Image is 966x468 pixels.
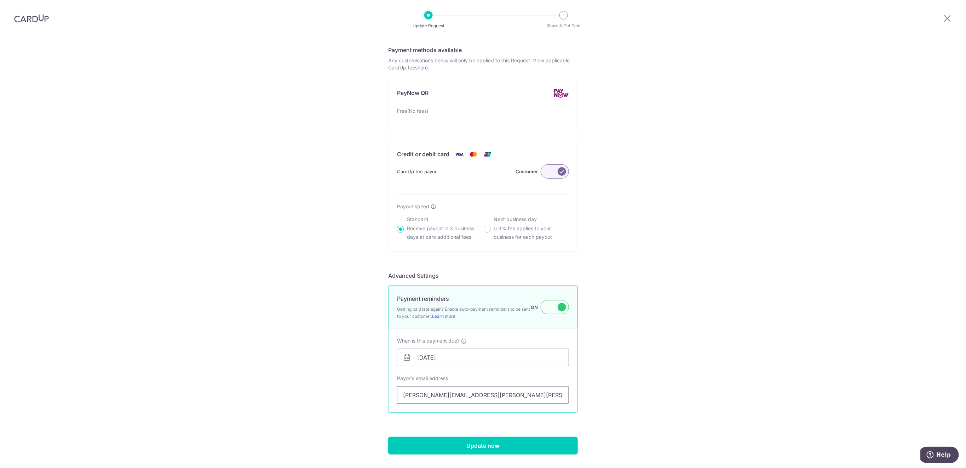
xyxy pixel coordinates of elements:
span: Getting paid late again? Enable auto-payment reminders to be sent to your customer. [397,306,531,320]
input: DD/MM/YYYY [397,349,569,366]
a: Learn more [432,314,455,319]
p: 0.3% fee applies to your business for each payout [494,224,569,241]
div: Payment reminders Getting paid late again? Enable auto-payment reminders to be sent to your custo... [397,294,569,320]
span: CardUp fee payor [397,167,437,176]
span: translation missing: en.company.payment_requests.form.header.labels.advanced_settings [388,272,439,279]
img: Visa [452,150,466,159]
span: When is this payment due? [397,338,460,344]
input: Email [397,386,569,404]
img: Mastercard [466,150,481,159]
iframe: Opens a widget where you can find more information [921,447,959,464]
p: Share & Get Paid [537,22,590,29]
img: Union Pay [481,150,495,159]
p: Update Request [402,22,455,29]
a: here [418,64,428,71]
p: Next business day [494,216,569,223]
h5: Payment methods available [388,46,578,54]
p: Payment reminders [397,294,449,303]
img: PayNow [553,89,569,98]
div: Payout speed [397,203,569,210]
p: Any customisations below will only be applied to this Request. View applicable CardUp fees . [388,57,578,71]
p: Standard [407,216,482,223]
label: ON [531,303,538,311]
span: Free(No fees) [397,107,429,115]
input: Update now [388,437,578,455]
p: Receive payout in 3 business days at zero additional fees [407,224,482,241]
span: Help [16,5,30,11]
p: Credit or debit card [397,150,449,159]
label: Customer [516,167,538,176]
label: Payor's email address [397,375,448,382]
img: CardUp [14,14,49,23]
p: PayNow QR [397,89,429,98]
